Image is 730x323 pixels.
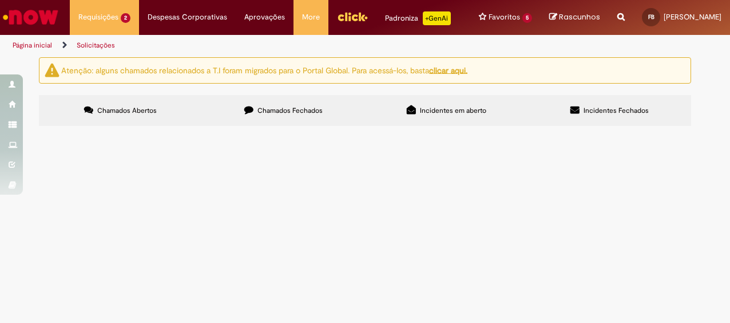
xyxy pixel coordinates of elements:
span: Favoritos [489,11,520,23]
span: Incidentes Fechados [584,106,649,115]
span: 5 [522,13,532,23]
span: 2 [121,13,130,23]
img: click_logo_yellow_360x200.png [337,8,368,25]
span: Despesas Corporativas [148,11,227,23]
p: +GenAi [423,11,451,25]
span: FB [648,13,654,21]
span: Aprovações [244,11,285,23]
ng-bind-html: Atenção: alguns chamados relacionados a T.I foram migrados para o Portal Global. Para acessá-los,... [61,65,467,75]
a: Solicitações [77,41,115,50]
ul: Trilhas de página [9,35,478,56]
div: Padroniza [385,11,451,25]
img: ServiceNow [1,6,60,29]
a: Página inicial [13,41,52,50]
a: Rascunhos [549,12,600,23]
span: Incidentes em aberto [420,106,486,115]
span: Chamados Fechados [257,106,323,115]
span: [PERSON_NAME] [664,12,721,22]
span: Chamados Abertos [97,106,157,115]
span: More [302,11,320,23]
span: Requisições [78,11,118,23]
span: Rascunhos [559,11,600,22]
a: clicar aqui. [429,65,467,75]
